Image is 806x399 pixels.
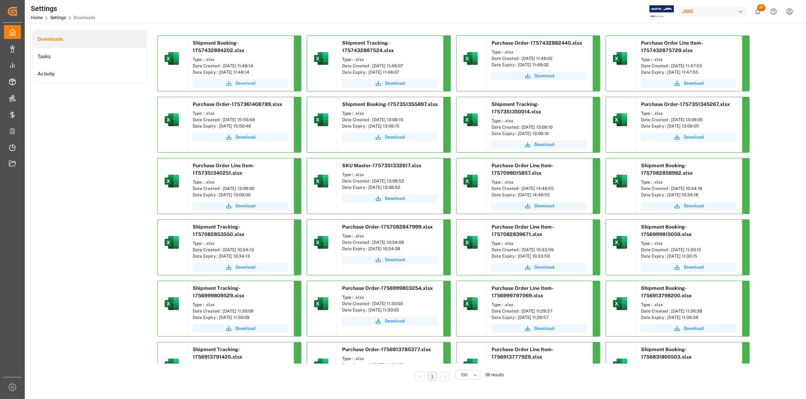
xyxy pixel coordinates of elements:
[193,40,244,53] span: Shipment Booking-1757432894202.xlsx
[193,202,288,210] a: Download
[534,73,554,79] span: Download
[492,314,587,321] div: Date Expiry : [DATE] 11:29:57
[342,172,438,178] div: Type : .xlsx
[163,295,180,312] img: microsoft-excel-2019--v1.png
[641,263,737,271] button: Download
[342,56,438,63] div: Type : .xlsx
[342,163,421,168] span: SKU Master-1757351332617.xlsx
[342,101,438,107] span: Shipment Booking-1757351355897.xlsx
[534,325,554,332] span: Download
[492,308,587,314] div: Date Created : [DATE] 11:29:57
[342,300,438,307] div: Date Created : [DATE] 11:30:03
[492,324,587,333] button: Download
[492,72,587,80] button: Download
[163,356,180,373] img: microsoft-excel-2019--v1.png
[342,255,438,264] a: Download
[193,363,288,369] div: Type : .xlsx
[641,163,693,176] span: Shipment Booking-1757082858982.xlsx
[193,324,288,333] button: Download
[641,192,737,198] div: Date Expiry : [DATE] 10:34:18
[193,123,288,129] div: Date Expiry : [DATE] 15:56:48
[492,247,587,253] div: Date Created : [DATE] 10:33:59
[193,185,288,192] div: Date Created : [DATE] 13:09:00
[342,133,438,141] button: Download
[612,234,629,251] img: microsoft-excel-2019--v1.png
[641,224,692,237] span: Shipment Booking-1756999815059.xlsx
[641,285,692,298] span: Shipment Booking-1756913798200.xlsx
[342,117,438,123] div: Date Created : [DATE] 13:09:15
[235,203,255,209] span: Download
[313,111,330,128] img: microsoft-excel-2019--v1.png
[684,80,704,86] span: Download
[492,192,587,198] div: Date Expiry : [DATE] 14:46:55
[427,371,437,381] li: 1
[492,55,587,62] div: Date Created : [DATE] 11:48:02
[461,372,467,378] span: 100
[750,4,766,19] button: show 97 new notifications
[612,173,629,190] img: microsoft-excel-2019--v1.png
[492,130,587,137] div: Date Expiry : [DATE] 13:09:10
[193,192,288,198] div: Date Expiry : [DATE] 13:09:00
[641,110,737,117] div: Type : .xlsx
[641,63,737,69] div: Date Created : [DATE] 11:47:55
[492,40,582,46] span: Purchase Order-1757432882440.xlsx
[193,224,244,237] span: Shipment Tracking-1757082853550.xlsx
[163,50,180,67] img: microsoft-excel-2019--v1.png
[757,4,766,11] span: 97
[641,253,737,259] div: Date Expiry : [DATE] 11:30:15
[684,325,704,332] span: Download
[342,69,438,75] div: Date Expiry : [DATE] 11:48:07
[462,356,479,373] img: microsoft-excel-2019--v1.png
[193,253,288,259] div: Date Expiry : [DATE] 10:34:13
[193,314,288,321] div: Date Expiry : [DATE] 11:30:09
[492,101,541,114] span: Shipment Tracking-1757351350014.xlsx
[492,202,587,210] button: Download
[492,118,587,124] div: Type : .xlsx
[462,234,479,251] img: microsoft-excel-2019--v1.png
[641,69,737,75] div: Date Expiry : [DATE] 11:47:55
[342,178,438,184] div: Date Created : [DATE] 13:08:52
[342,347,431,352] span: Purchase Order-1756913785377.xlsx
[641,133,737,141] button: Download
[342,79,438,88] button: Download
[193,110,288,117] div: Type : .xlsx
[641,247,737,253] div: Date Created : [DATE] 11:30:15
[492,140,587,149] button: Download
[440,371,450,381] li: Next Page
[342,285,433,291] span: Purchase Order-1756999803254.xlsx
[313,234,330,251] img: microsoft-excel-2019--v1.png
[492,124,587,130] div: Date Created : [DATE] 13:09:10
[641,79,737,88] button: Download
[342,317,438,325] a: Download
[385,195,405,202] span: Download
[684,203,704,209] span: Download
[235,264,255,270] span: Download
[193,285,244,298] span: Shipment Tracking-1756999809529.xlsx
[33,30,147,48] a: Downloads
[31,3,95,14] div: Settings
[492,263,587,271] button: Download
[492,253,587,259] div: Date Expiry : [DATE] 10:33:59
[163,111,180,128] img: microsoft-excel-2019--v1.png
[492,62,587,68] div: Date Expiry : [DATE] 11:48:02
[431,374,434,379] a: 1
[33,48,147,65] a: Tasks
[455,370,480,380] button: open menu
[684,134,704,140] span: Download
[193,79,288,88] a: Download
[193,302,288,308] div: Type : .xlsx
[641,302,737,308] div: Type : .xlsx
[612,50,629,67] img: microsoft-excel-2019--v1.png
[641,123,737,129] div: Date Expiry : [DATE] 13:09:05
[641,240,737,247] div: Type : .xlsx
[492,49,587,55] div: Type : .xlsx
[385,134,405,140] span: Download
[641,347,692,360] span: Shipment Booking-1756831800503.xlsx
